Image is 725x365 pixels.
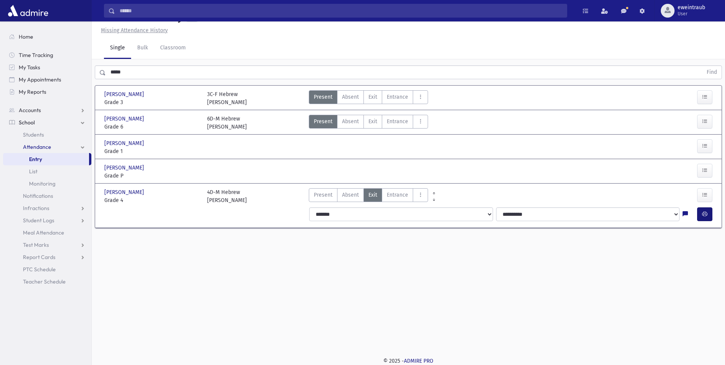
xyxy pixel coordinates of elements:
[23,254,55,261] span: Report Cards
[115,4,567,18] input: Search
[23,131,44,138] span: Students
[3,251,91,263] a: Report Cards
[3,153,89,165] a: Entry
[23,205,49,212] span: Infractions
[3,73,91,86] a: My Appointments
[3,226,91,239] a: Meal Attendance
[23,266,56,273] span: PTC Schedule
[19,107,41,114] span: Accounts
[3,116,91,129] a: School
[19,88,46,95] span: My Reports
[101,27,168,34] u: Missing Attendance History
[29,180,55,187] span: Monitoring
[387,93,408,101] span: Entrance
[3,31,91,43] a: Home
[104,172,199,180] span: Grade P
[3,165,91,178] a: List
[98,27,168,34] a: Missing Attendance History
[3,49,91,61] a: Time Tracking
[387,191,408,199] span: Entrance
[104,164,146,172] span: [PERSON_NAME]
[104,37,131,59] a: Single
[6,3,50,18] img: AdmirePro
[19,119,35,126] span: School
[678,11,705,17] span: User
[23,217,54,224] span: Student Logs
[104,188,146,196] span: [PERSON_NAME]
[19,33,33,40] span: Home
[131,37,154,59] a: Bulk
[104,196,199,204] span: Grade 4
[23,143,51,150] span: Attendance
[104,147,199,155] span: Grade 1
[3,104,91,116] a: Accounts
[3,239,91,251] a: Test Marks
[19,76,61,83] span: My Appointments
[19,52,53,59] span: Time Tracking
[342,191,359,199] span: Absent
[309,90,428,106] div: AttTypes
[23,229,64,236] span: Meal Attendance
[207,90,247,106] div: 3C-F Hebrew [PERSON_NAME]
[3,61,91,73] a: My Tasks
[23,241,49,248] span: Test Marks
[104,139,146,147] span: [PERSON_NAME]
[104,123,199,131] span: Grade 6
[3,190,91,202] a: Notifications
[207,115,247,131] div: 6D-M Hebrew [PERSON_NAME]
[314,117,332,125] span: Present
[3,263,91,275] a: PTC Schedule
[368,93,377,101] span: Exit
[387,117,408,125] span: Entrance
[104,98,199,106] span: Grade 3
[23,192,53,199] span: Notifications
[3,275,91,288] a: Teacher Schedule
[154,37,192,59] a: Classroom
[207,188,247,204] div: 4D-M Hebrew [PERSON_NAME]
[3,129,91,141] a: Students
[342,117,359,125] span: Absent
[3,202,91,214] a: Infractions
[19,64,40,71] span: My Tasks
[104,115,146,123] span: [PERSON_NAME]
[29,168,37,175] span: List
[368,117,377,125] span: Exit
[314,191,332,199] span: Present
[314,93,332,101] span: Present
[104,357,713,365] div: © 2025 -
[3,141,91,153] a: Attendance
[104,90,146,98] span: [PERSON_NAME]
[309,188,428,204] div: AttTypes
[368,191,377,199] span: Exit
[3,86,91,98] a: My Reports
[702,66,722,79] button: Find
[3,214,91,226] a: Student Logs
[29,156,42,163] span: Entry
[678,5,705,11] span: eweintraub
[309,115,428,131] div: AttTypes
[3,178,91,190] a: Monitoring
[342,93,359,101] span: Absent
[23,278,66,285] span: Teacher Schedule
